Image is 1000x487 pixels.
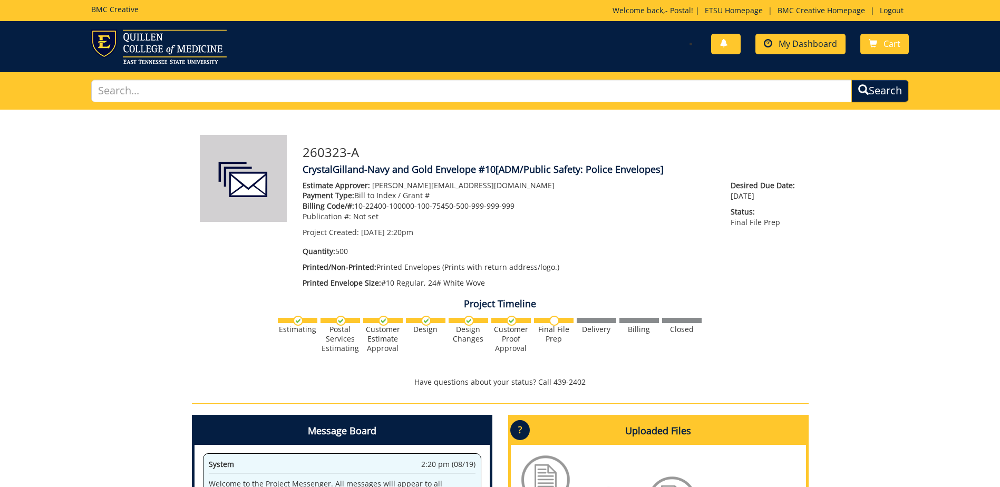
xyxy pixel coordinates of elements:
p: 500 [303,246,715,257]
h3: 260323-A [303,145,801,159]
h5: BMC Creative [91,5,139,13]
div: Delivery [577,325,616,334]
button: Search [851,80,909,102]
p: Printed Envelopes (Prints with return address/logo.) [303,262,715,272]
span: Billing Code/#: [303,201,354,211]
p: ? [510,420,530,440]
span: Status: [731,207,800,217]
p: Final File Prep [731,207,800,228]
a: BMC Creative Homepage [772,5,870,15]
div: Design Changes [449,325,488,344]
span: Payment Type: [303,190,354,200]
a: My Dashboard [755,34,846,54]
div: Billing [619,325,659,334]
img: no [549,316,559,326]
span: Estimate Approver: [303,180,370,190]
a: - Postal [665,5,691,15]
span: [ADM/Public Safety: Police Envelopes] [496,163,664,176]
span: Printed Envelope Size: [303,278,381,288]
p: [DATE] [731,180,800,201]
img: checkmark [336,316,346,326]
div: Customer Estimate Approval [363,325,403,353]
img: checkmark [464,316,474,326]
span: Quantity: [303,246,335,256]
span: Desired Due Date: [731,180,800,191]
img: checkmark [378,316,389,326]
span: Not set [353,211,378,221]
div: Customer Proof Approval [491,325,531,353]
span: Project Created: [303,227,359,237]
h4: Message Board [195,417,490,445]
span: 2:20 pm (08/19) [421,459,475,470]
div: Final File Prep [534,325,574,344]
p: Bill to Index / Grant # [303,190,715,201]
div: Closed [662,325,702,334]
span: Printed/Non-Printed: [303,262,376,272]
img: Product featured image [200,135,287,222]
h4: Uploaded Files [511,417,806,445]
div: Design [406,325,445,334]
img: checkmark [293,316,303,326]
span: Cart [884,38,900,50]
input: Search... [91,80,852,102]
div: Estimating [278,325,317,334]
span: My Dashboard [779,38,837,50]
p: [PERSON_NAME][EMAIL_ADDRESS][DOMAIN_NAME] [303,180,715,191]
img: checkmark [507,316,517,326]
h4: Project Timeline [192,299,809,309]
a: Logout [875,5,909,15]
h4: CrystalGilland-Navy and Gold Envelope #10 [303,164,801,175]
span: Publication #: [303,211,351,221]
a: ETSU Homepage [700,5,768,15]
img: ETSU logo [91,30,227,64]
p: 10-22400-100000-100-75450-500-999-999-999 [303,201,715,211]
a: Cart [860,34,909,54]
p: Have questions about your status? Call 439-2402 [192,377,809,387]
span: [DATE] 2:20pm [361,227,413,237]
div: Postal Services Estimating [321,325,360,353]
p: #10 Regular, 24# White Wove [303,278,715,288]
img: checkmark [421,316,431,326]
p: Welcome back, ! | | | [613,5,909,16]
span: System [209,459,234,469]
